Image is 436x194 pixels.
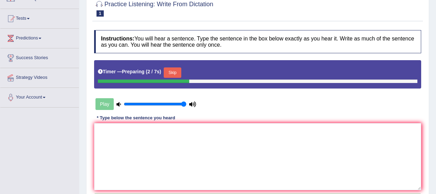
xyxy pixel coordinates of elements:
[160,69,161,74] b: )
[148,69,160,74] b: 2 / 7s
[146,69,148,74] b: (
[164,67,181,78] button: Skip
[0,48,79,66] a: Success Stories
[97,10,104,17] span: 1
[0,9,79,26] a: Tests
[94,30,421,53] h4: You will hear a sentence. Type the sentence in the box below exactly as you hear it. Write as muc...
[122,69,144,74] b: Preparing
[101,36,134,41] b: Instructions:
[0,29,79,46] a: Predictions
[0,88,79,105] a: Your Account
[0,68,79,85] a: Strategy Videos
[94,114,178,121] div: * Type below the sentence you heard
[98,69,161,74] h5: Timer —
